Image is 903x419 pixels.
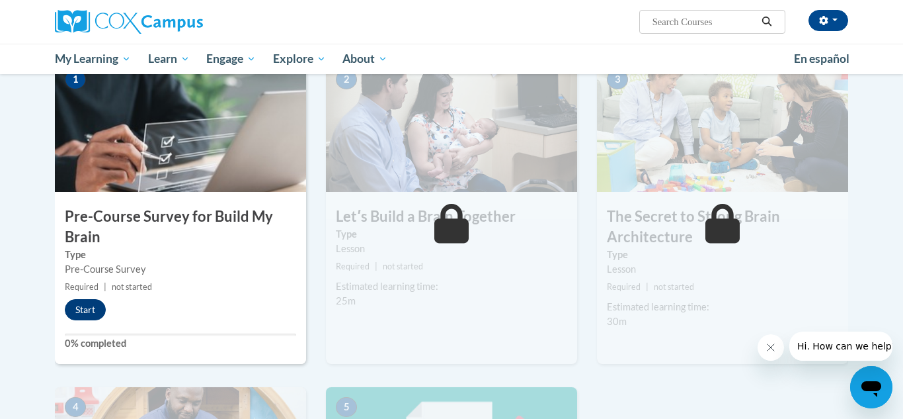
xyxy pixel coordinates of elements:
[607,316,627,327] span: 30m
[65,397,86,417] span: 4
[148,51,190,67] span: Learn
[65,248,296,262] label: Type
[607,70,628,89] span: 3
[55,207,306,248] h3: Pre-Course Survey for Build My Brain
[850,366,892,408] iframe: Button to launch messaging window
[794,52,849,66] span: En español
[264,44,334,74] a: Explore
[336,261,370,271] span: Required
[336,227,567,242] label: Type
[55,51,131,67] span: My Learning
[65,262,296,277] div: Pre-Course Survey
[273,51,326,67] span: Explore
[55,60,306,192] img: Course Image
[65,336,296,351] label: 0% completed
[607,300,838,314] div: Estimated learning time:
[336,279,567,294] div: Estimated learning time:
[206,51,256,67] span: Engage
[55,10,203,34] img: Cox Campus
[65,299,106,320] button: Start
[383,261,423,271] span: not started
[607,262,838,277] div: Lesson
[785,45,858,73] a: En español
[375,261,377,271] span: |
[334,44,397,74] a: About
[35,44,868,74] div: Main menu
[342,51,387,67] span: About
[336,70,357,89] span: 2
[607,282,641,292] span: Required
[336,295,356,306] span: 25m
[336,397,357,417] span: 5
[55,10,306,34] a: Cox Campus
[65,70,86,89] span: 1
[326,60,577,192] img: Course Image
[326,207,577,227] h3: Letʹs Build a Brain Together
[789,332,892,361] iframe: Message from company
[46,44,139,74] a: My Learning
[757,14,777,30] button: Search
[112,282,152,292] span: not started
[198,44,264,74] a: Engage
[65,282,98,292] span: Required
[646,282,648,292] span: |
[336,242,567,256] div: Lesson
[607,248,838,262] label: Type
[597,207,848,248] h3: The Secret to Strong Brain Architecture
[651,14,757,30] input: Search Courses
[104,282,106,292] span: |
[808,10,848,31] button: Account Settings
[597,60,848,192] img: Course Image
[654,282,694,292] span: not started
[758,334,784,361] iframe: Close message
[139,44,198,74] a: Learn
[8,9,107,20] span: Hi. How can we help?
